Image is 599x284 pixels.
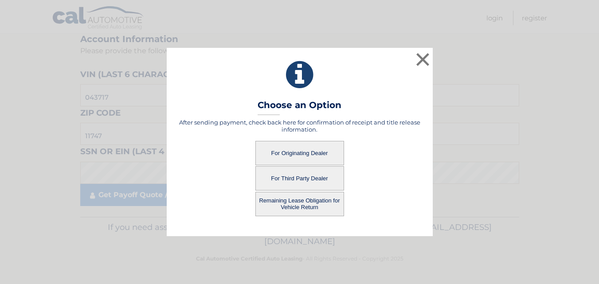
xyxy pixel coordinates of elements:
button: Remaining Lease Obligation for Vehicle Return [255,192,344,216]
h3: Choose an Option [258,100,341,115]
button: For Originating Dealer [255,141,344,165]
button: For Third Party Dealer [255,166,344,191]
h5: After sending payment, check back here for confirmation of receipt and title release information. [178,119,422,133]
button: × [414,51,432,68]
